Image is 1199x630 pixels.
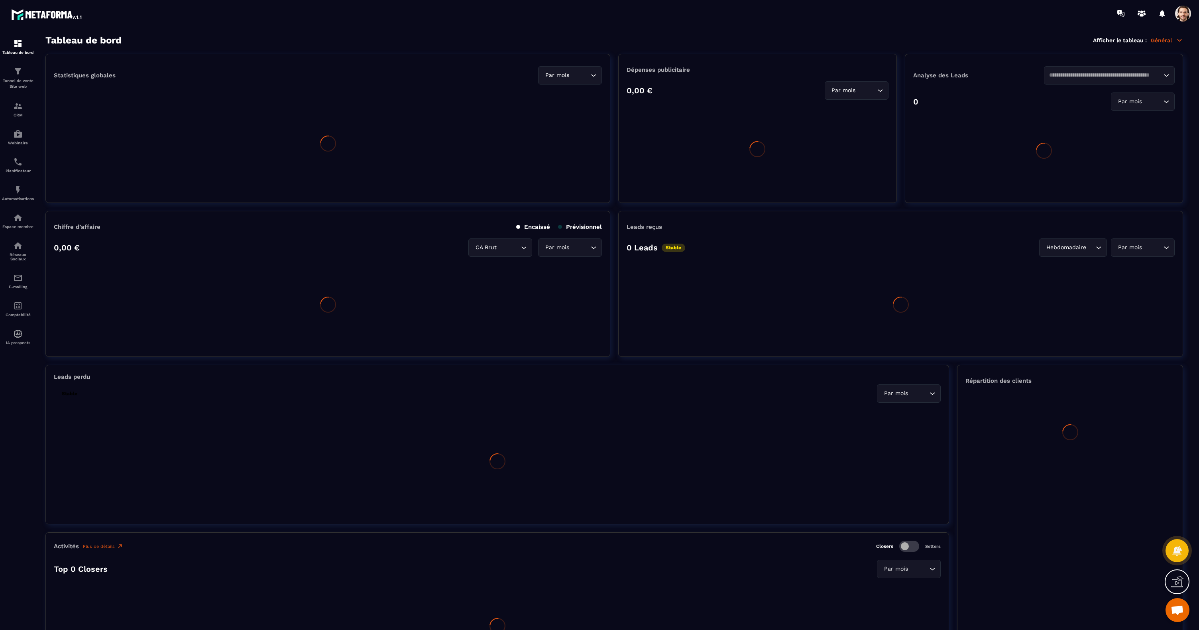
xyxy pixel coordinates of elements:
p: IA prospects [2,341,34,345]
span: Par mois [543,243,571,252]
p: Setters [925,544,941,549]
div: Search for option [538,66,602,85]
p: Tableau de bord [2,50,34,55]
img: logo [11,7,83,22]
input: Search for option [910,389,928,398]
p: Webinaire [2,141,34,145]
span: Par mois [830,86,857,95]
p: E-mailing [2,285,34,289]
p: 0 Leads [627,243,658,252]
p: Tunnel de vente Site web [2,78,34,89]
div: Search for option [1111,238,1175,257]
a: social-networksocial-networkRéseaux Sociaux [2,235,34,267]
a: Mở cuộc trò chuyện [1166,598,1189,622]
a: schedulerschedulerPlanificateur [2,151,34,179]
div: Search for option [1039,238,1107,257]
a: Plus de détails [83,543,123,549]
input: Search for option [1088,243,1094,252]
p: Dépenses publicitaire [627,66,888,73]
input: Search for option [498,243,519,252]
span: CA Brut [474,243,498,252]
p: Analyse des Leads [913,72,1044,79]
p: Afficher le tableau : [1093,37,1147,43]
div: Search for option [1044,66,1175,85]
img: formation [13,67,23,76]
a: automationsautomationsAutomatisations [2,179,34,207]
a: accountantaccountantComptabilité [2,295,34,323]
p: 0,00 € [54,243,80,252]
p: Comptabilité [2,313,34,317]
input: Search for option [1144,97,1162,106]
img: email [13,273,23,283]
input: Search for option [571,71,589,80]
p: CRM [2,113,34,117]
p: Leads reçus [627,223,662,230]
p: Stable [662,244,685,252]
p: Prévisionnel [558,223,602,230]
p: Activités [54,543,79,550]
p: 0 [913,97,918,106]
img: scheduler [13,157,23,167]
p: Closers [876,543,893,549]
a: automationsautomationsWebinaire [2,123,34,151]
input: Search for option [910,565,928,573]
span: Par mois [1116,97,1144,106]
span: Par mois [882,389,910,398]
img: social-network [13,241,23,250]
p: Planificateur [2,169,34,173]
p: Stable [58,390,81,398]
img: narrow-up-right-o.6b7c60e2.svg [117,543,123,549]
img: formation [13,101,23,111]
div: Search for option [1111,93,1175,111]
div: Search for option [468,238,532,257]
span: Par mois [1116,243,1144,252]
p: Automatisations [2,197,34,201]
a: formationformationTunnel de vente Site web [2,61,34,95]
a: formationformationTableau de bord [2,33,34,61]
img: automations [13,185,23,195]
p: Top 0 Closers [54,564,108,574]
p: Espace membre [2,224,34,229]
img: automations [13,129,23,139]
span: Hebdomadaire [1044,243,1088,252]
div: Search for option [877,384,941,403]
img: automations [13,329,23,339]
img: accountant [13,301,23,311]
a: formationformationCRM [2,95,34,123]
span: Par mois [543,71,571,80]
p: Statistiques globales [54,72,116,79]
img: automations [13,213,23,222]
h3: Tableau de bord [45,35,122,46]
a: automationsautomationsEspace membre [2,207,34,235]
input: Search for option [571,243,589,252]
p: Général [1151,37,1183,44]
p: Encaissé [516,223,550,230]
img: formation [13,39,23,48]
p: Répartition des clients [965,377,1175,384]
div: Search for option [825,81,888,100]
p: 0,00 € [627,86,653,95]
div: Search for option [877,560,941,578]
input: Search for option [1144,243,1162,252]
p: Leads perdu [54,373,90,380]
a: emailemailE-mailing [2,267,34,295]
input: Search for option [857,86,875,95]
div: Search for option [538,238,602,257]
p: Réseaux Sociaux [2,252,34,261]
input: Search for option [1049,71,1162,80]
span: Par mois [882,565,910,573]
p: Chiffre d’affaire [54,223,100,230]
